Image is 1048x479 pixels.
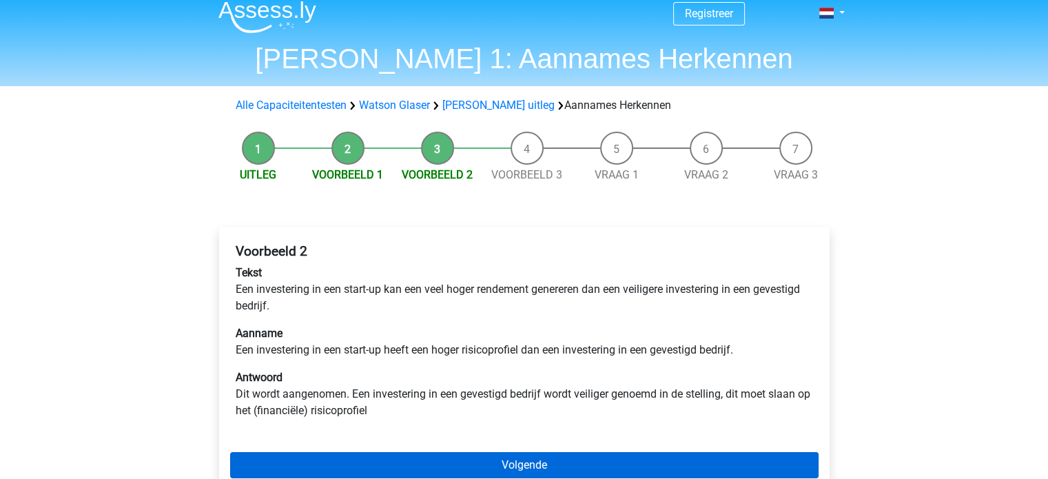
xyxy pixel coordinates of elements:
[359,99,430,112] a: Watson Glaser
[442,99,555,112] a: [PERSON_NAME] uitleg
[230,97,819,114] div: Aannames Herkennen
[685,7,733,20] a: Registreer
[207,42,841,75] h1: [PERSON_NAME] 1: Aannames Herkennen
[236,325,813,358] p: Een investering in een start-up heeft een hoger risicoprofiel dan een investering in een gevestig...
[236,266,262,279] b: Tekst
[491,168,562,181] a: Voorbeeld 3
[402,168,473,181] a: Voorbeeld 2
[774,168,818,181] a: Vraag 3
[236,371,282,384] b: Antwoord
[236,99,347,112] a: Alle Capaciteitentesten
[240,168,276,181] a: Uitleg
[684,168,728,181] a: Vraag 2
[236,243,307,259] b: Voorbeeld 2
[312,168,383,181] a: Voorbeeld 1
[236,327,282,340] b: Aanname
[595,168,639,181] a: Vraag 1
[236,265,813,314] p: Een investering in een start-up kan een veel hoger rendement genereren dan een veiligere invester...
[230,452,819,478] a: Volgende
[218,1,316,33] img: Assessly
[236,369,813,419] p: Dit wordt aangenomen. Een investering in een gevestigd bedrijf wordt veiliger genoemd in de stell...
